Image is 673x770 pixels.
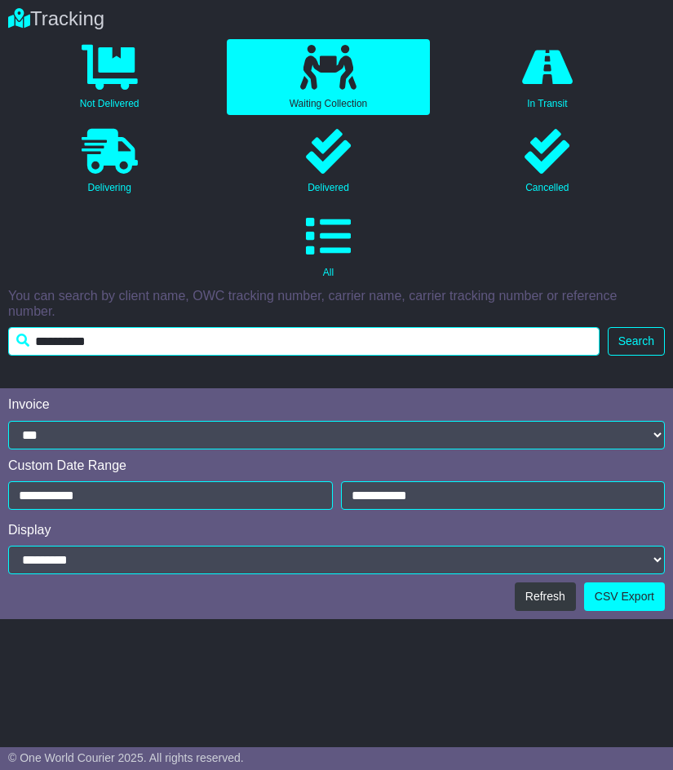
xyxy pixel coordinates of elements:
[8,458,665,473] div: Custom Date Range
[8,396,665,412] div: Invoice
[227,208,429,284] a: All
[584,582,665,611] a: CSV Export
[8,522,665,538] div: Display
[446,39,649,115] a: In Transit
[608,327,665,356] button: Search
[446,123,649,199] a: Cancelled
[227,39,429,115] a: Waiting Collection
[8,123,210,199] a: Delivering
[8,288,665,319] p: You can search by client name, OWC tracking number, carrier name, carrier tracking number or refe...
[8,39,210,115] a: Not Delivered
[227,123,429,199] a: Delivered
[8,751,244,764] span: © One World Courier 2025. All rights reserved.
[515,582,576,611] button: Refresh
